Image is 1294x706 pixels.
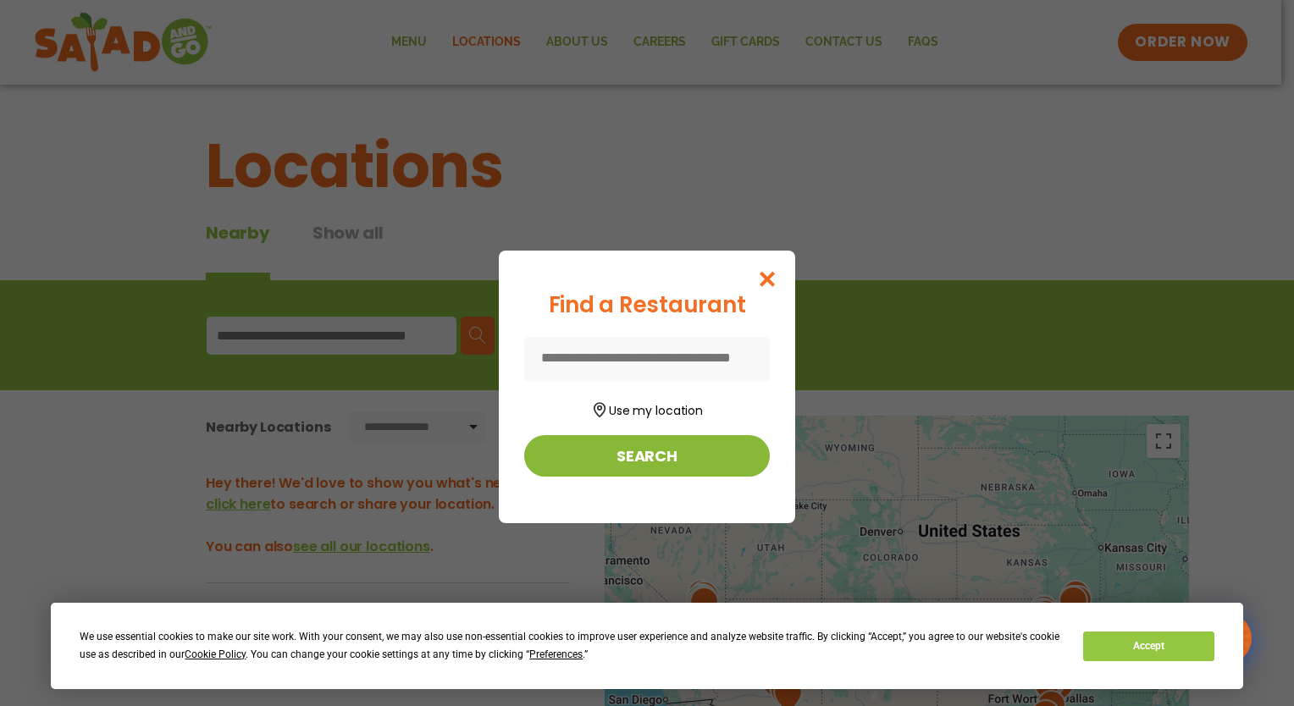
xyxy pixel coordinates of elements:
div: We use essential cookies to make our site work. With your consent, we may also use non-essential ... [80,628,1063,664]
div: Cookie Consent Prompt [51,603,1243,689]
span: Cookie Policy [185,648,246,660]
button: Search [524,435,770,477]
button: Close modal [740,251,795,307]
div: Find a Restaurant [524,289,770,322]
button: Use my location [524,397,770,420]
span: Preferences [529,648,583,660]
button: Accept [1083,632,1214,661]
